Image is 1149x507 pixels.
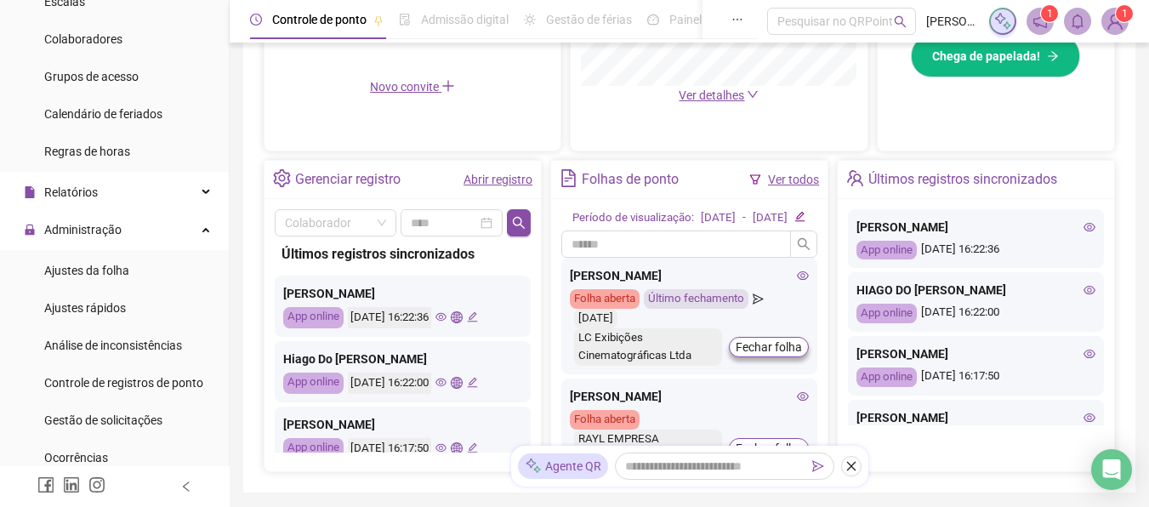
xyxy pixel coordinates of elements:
span: sun [524,14,536,26]
div: [PERSON_NAME] [856,345,1095,363]
div: [DATE] 16:22:00 [348,373,431,394]
span: Admissão digital [421,13,509,26]
span: Gestão de férias [546,13,632,26]
div: [PERSON_NAME] [856,408,1095,427]
div: App online [856,367,917,387]
div: [DATE] 16:22:36 [348,307,431,328]
div: [PERSON_NAME] [283,284,522,303]
div: Período de visualização: [572,209,694,227]
a: Ver detalhes down [679,88,759,102]
sup: Atualize o seu contato no menu Meus Dados [1116,5,1133,22]
div: [DATE] 16:17:50 [348,438,431,459]
span: linkedin [63,476,80,493]
span: Relatórios [44,185,98,199]
span: eye [797,270,809,282]
button: Fechar folha [729,337,809,357]
span: Colaboradores [44,32,122,46]
span: search [797,237,811,251]
span: eye [435,442,447,453]
span: edit [794,211,805,222]
span: facebook [37,476,54,493]
span: arrow-right [1047,50,1059,62]
span: Ver detalhes [679,88,744,102]
span: eye [1084,348,1095,360]
div: - [742,209,746,227]
span: search [894,15,907,28]
span: file-text [560,169,577,187]
span: setting [273,169,291,187]
span: clock-circle [250,14,262,26]
button: Fechar folha [729,438,809,459]
span: edit [467,311,478,322]
span: Controle de registros de ponto [44,376,203,390]
div: Agente QR [518,453,608,479]
a: Ver todos [768,173,819,186]
span: bell [1070,14,1085,29]
img: sparkle-icon.fc2bf0ac1784a2077858766a79e2daf3.svg [993,12,1012,31]
div: Folhas de ponto [582,165,679,194]
div: [DATE] 16:22:36 [856,241,1095,260]
div: Folha aberta [570,410,640,430]
sup: 1 [1041,5,1058,22]
div: [PERSON_NAME] [570,387,809,406]
span: instagram [88,476,105,493]
span: Fechar folha [736,338,802,356]
div: RAYL EMPRESA CINEMATOGRÁFICA LTDA [574,430,722,467]
div: [PERSON_NAME] [283,415,522,434]
span: global [451,377,462,388]
div: [DATE] [753,209,788,227]
span: global [451,442,462,453]
span: Fechar folha [736,439,802,458]
button: Chega de papelada! [911,35,1080,77]
span: Chega de papelada! [932,47,1040,66]
div: Últimos registros sincronizados [868,165,1057,194]
div: HIAGO DO [PERSON_NAME] [856,281,1095,299]
span: send [812,460,824,472]
span: 1 [1122,8,1128,20]
div: [PERSON_NAME] [570,266,809,285]
div: [DATE] [701,209,736,227]
span: ellipsis [731,14,743,26]
div: App online [283,307,344,328]
span: notification [1032,14,1048,29]
span: 1 [1047,8,1053,20]
span: Painel do DP [669,13,736,26]
span: send [753,289,764,309]
span: Administração [44,223,122,236]
span: edit [467,377,478,388]
a: Abrir registro [464,173,532,186]
div: Folha aberta [570,289,640,309]
div: LC Exibições Cinematográficas Ltda [574,328,722,366]
span: left [180,481,192,493]
span: plus [441,79,455,93]
span: eye [435,311,447,322]
div: Hiago Do [PERSON_NAME] [283,350,522,368]
span: file-done [399,14,411,26]
span: eye [435,377,447,388]
img: 67178 [1102,9,1128,34]
div: Últimos registros sincronizados [282,243,524,265]
div: App online [856,304,917,323]
span: Calendário de feriados [44,107,162,121]
div: [DATE] 16:22:00 [856,304,1095,323]
div: App online [283,438,344,459]
span: eye [1084,412,1095,424]
span: search [512,216,526,230]
span: file [24,186,36,198]
div: App online [856,241,917,260]
span: filter [749,174,761,185]
span: edit [467,442,478,453]
span: team [846,169,864,187]
span: down [747,88,759,100]
div: [DATE] [574,309,617,328]
span: Gestão de solicitações [44,413,162,427]
span: [PERSON_NAME] [926,12,979,31]
span: eye [797,390,809,402]
span: close [845,460,857,472]
span: Grupos de acesso [44,70,139,83]
span: Análise de inconsistências [44,339,182,352]
span: pushpin [373,15,384,26]
span: dashboard [647,14,659,26]
span: Ajustes rápidos [44,301,126,315]
div: Open Intercom Messenger [1091,449,1132,490]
